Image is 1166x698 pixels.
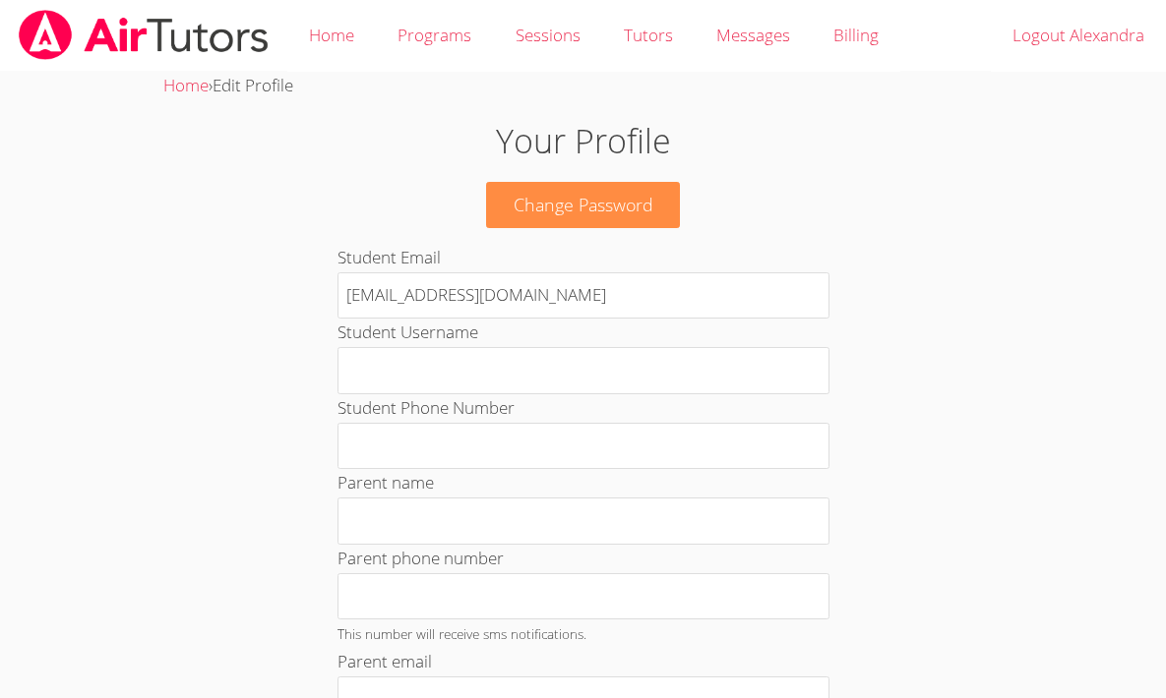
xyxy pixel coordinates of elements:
span: Messages [716,24,790,46]
h1: Your Profile [269,116,898,166]
label: Parent phone number [338,547,504,569]
a: Change Password [486,182,681,228]
small: This number will receive sms notifications. [338,624,586,643]
img: airtutors_banner-c4298cdbf04f3fff15de1276eac7730deb9818008684d7c2e4769d2f7ddbe033.png [17,10,271,60]
label: Parent name [338,471,434,494]
span: Edit Profile [213,74,293,96]
label: Student Email [338,246,441,268]
a: Home [163,74,209,96]
label: Student Username [338,320,478,343]
label: Parent email [338,650,432,672]
div: › [163,72,1003,100]
label: Student Phone Number [338,396,515,419]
